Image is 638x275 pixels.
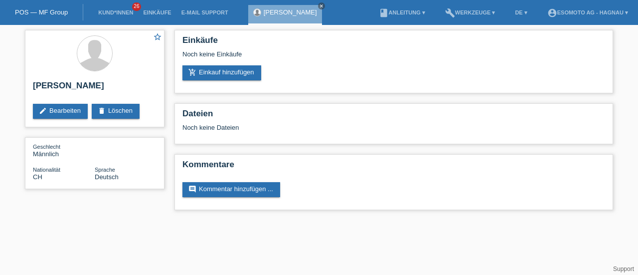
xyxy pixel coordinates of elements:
h2: Einkäufe [182,35,605,50]
i: book [379,8,389,18]
a: deleteLöschen [92,104,140,119]
a: DE ▾ [510,9,532,15]
span: Sprache [95,167,115,173]
i: edit [39,107,47,115]
a: bookAnleitung ▾ [374,9,430,15]
div: Noch keine Einkäufe [182,50,605,65]
i: close [319,3,324,8]
a: commentKommentar hinzufügen ... [182,182,280,197]
a: POS — MF Group [15,8,68,16]
a: editBearbeiten [33,104,88,119]
a: Einkäufe [138,9,176,15]
h2: Dateien [182,109,605,124]
h2: Kommentare [182,160,605,175]
i: add_shopping_cart [188,68,196,76]
a: Kund*innen [93,9,138,15]
span: 26 [132,2,141,11]
span: Geschlecht [33,144,60,150]
div: Männlich [33,143,95,158]
div: Noch keine Dateien [182,124,487,131]
a: account_circleEsomoto AG - Hagnau ▾ [542,9,633,15]
span: Nationalität [33,167,60,173]
a: Support [613,266,634,273]
span: Schweiz [33,173,42,181]
a: add_shopping_cartEinkauf hinzufügen [182,65,261,80]
a: star_border [153,32,162,43]
i: build [445,8,455,18]
i: delete [98,107,106,115]
i: star_border [153,32,162,41]
a: E-Mail Support [176,9,233,15]
a: close [318,2,325,9]
i: account_circle [547,8,557,18]
a: [PERSON_NAME] [264,8,317,16]
h2: [PERSON_NAME] [33,81,157,96]
i: comment [188,185,196,193]
a: buildWerkzeuge ▾ [440,9,500,15]
span: Deutsch [95,173,119,181]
